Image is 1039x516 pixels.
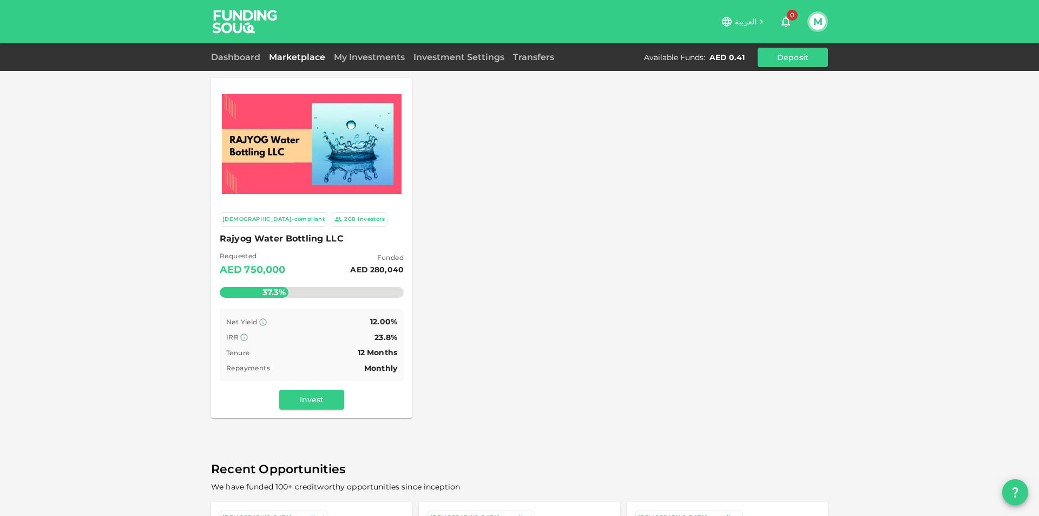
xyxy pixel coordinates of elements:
[222,94,402,194] img: Marketplace Logo
[211,482,460,492] span: We have funded 100+ creditworthy opportunities since inception
[1002,479,1028,505] button: question
[374,332,397,342] span: 23.8%
[220,251,286,262] span: Requested
[709,52,745,63] div: AED 0.41
[211,459,828,480] span: Recent Opportunities
[735,17,757,27] span: العربية
[358,215,385,224] div: Investors
[226,318,258,326] span: Net Yield
[644,52,705,63] div: Available Funds :
[409,52,509,62] a: Investment Settings
[279,390,344,409] button: Invest
[344,215,356,224] div: 208
[364,363,397,373] span: Monthly
[350,252,404,263] span: Funded
[787,10,798,21] span: 0
[358,348,397,357] span: 12 Months
[810,14,826,30] button: M
[226,333,239,341] span: IRR
[758,48,828,67] button: Deposit
[222,215,325,224] div: [DEMOGRAPHIC_DATA]-compliant
[775,11,797,32] button: 0
[211,52,265,62] a: Dashboard
[265,52,330,62] a: Marketplace
[211,78,412,418] a: Marketplace Logo [DEMOGRAPHIC_DATA]-compliant 208Investors Rajyog Water Bottling LLC Requested AE...
[226,349,249,357] span: Tenure
[370,317,397,326] span: 12.00%
[509,52,558,62] a: Transfers
[220,231,404,246] span: Rajyog Water Bottling LLC
[226,364,270,372] span: Repayments
[330,52,409,62] a: My Investments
